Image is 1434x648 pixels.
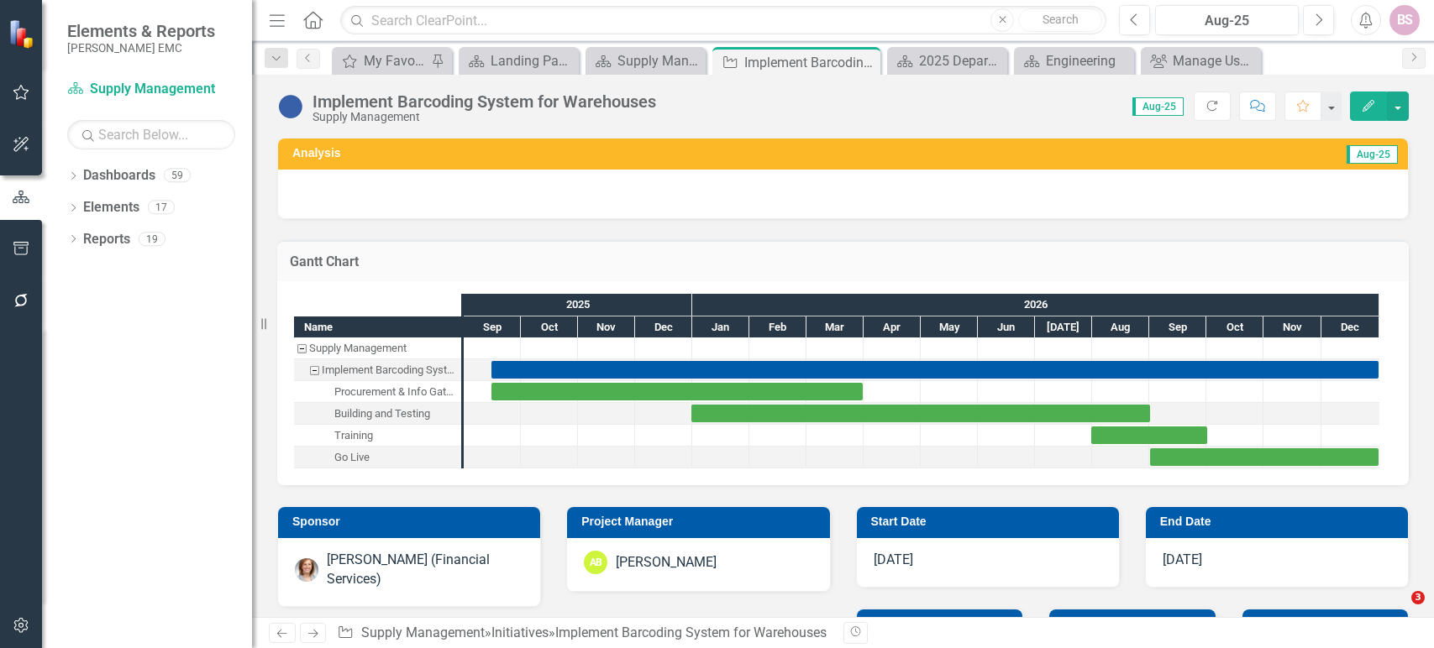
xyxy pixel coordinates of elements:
[334,425,373,447] div: Training
[334,381,456,403] div: Procurement & Info Gathering
[1160,515,1400,528] h3: End Date
[463,50,575,71] a: Landing Page
[1018,8,1102,32] button: Search
[919,50,1003,71] div: 2025 Departmental Plan
[334,403,430,425] div: Building and Testing
[1149,316,1206,338] div: Sep
[1150,448,1379,466] div: Task: Start date: 2026-09-01 End date: 2026-12-31
[1347,145,1398,164] span: Aug-25
[294,316,461,337] div: Name
[1046,50,1130,71] div: Engineering
[294,425,461,447] div: Training
[294,403,461,425] div: Building and Testing
[874,551,913,567] span: [DATE]
[294,425,461,447] div: Task: Start date: 2026-07-31 End date: 2026-10-01
[1092,316,1149,338] div: Aug
[83,166,155,186] a: Dashboards
[8,19,38,49] img: ClearPoint Strategy
[521,316,578,338] div: Oct
[313,92,656,111] div: Implement Barcoding System for Warehouses
[334,447,370,468] div: Go Live
[67,21,215,41] span: Elements & Reports
[336,50,427,71] a: My Favorites
[744,52,876,73] div: Implement Barcoding System for Warehouses
[1145,50,1257,71] a: Manage Users
[1206,316,1263,338] div: Oct
[340,6,1106,35] input: Search ClearPoint...
[277,93,304,120] img: No Information
[616,553,717,572] div: [PERSON_NAME]
[292,515,532,528] h3: Sponsor
[67,120,235,149] input: Search Below...
[692,316,749,338] div: Jan
[590,50,701,71] a: Supply Management
[1173,50,1257,71] div: Manage Users
[294,447,461,468] div: Task: Start date: 2026-09-01 End date: 2026-12-31
[491,50,575,71] div: Landing Page
[749,316,806,338] div: Feb
[290,254,1396,269] h3: Gantt Chart
[491,383,863,400] div: Task: Start date: 2025-09-15 End date: 2026-03-31
[364,50,427,71] div: My Favorites
[337,624,830,643] div: » »
[1389,5,1420,35] button: BS
[83,198,139,217] a: Elements
[67,80,235,99] a: Supply Management
[978,316,1035,338] div: Jun
[139,232,165,246] div: 19
[148,201,175,215] div: 17
[294,359,461,381] div: Task: Start date: 2025-09-15 End date: 2026-12-31
[491,624,549,640] a: Initiatives
[581,515,821,528] h3: Project Manager
[921,316,978,338] div: May
[309,337,407,359] div: Supply Management
[292,147,821,159] h3: Analysis
[635,316,692,338] div: Dec
[1132,97,1184,116] span: Aug-25
[806,316,864,338] div: Mar
[294,337,461,359] div: Task: Supply Management Start date: 2025-08-01 End date: 2025-08-02
[294,359,461,381] div: Implement Barcoding System for Warehouses
[294,403,461,425] div: Task: Start date: 2025-12-31 End date: 2026-09-01
[1035,316,1092,338] div: Jul
[555,624,827,640] div: Implement Barcoding System for Warehouses
[1018,50,1130,71] a: Engineering
[164,169,191,183] div: 59
[83,230,130,249] a: Reports
[313,111,656,123] div: Supply Management
[464,294,692,316] div: 2025
[871,515,1111,528] h3: Start Date
[1411,591,1425,604] span: 3
[1377,591,1417,631] iframe: Intercom live chat
[1263,316,1321,338] div: Nov
[294,447,461,468] div: Go Live
[464,316,521,338] div: Sep
[294,381,461,403] div: Task: Start date: 2025-09-15 End date: 2026-03-31
[294,337,461,359] div: Supply Management
[1163,551,1202,567] span: [DATE]
[891,50,1003,71] a: 2025 Departmental Plan
[617,50,701,71] div: Supply Management
[864,316,921,338] div: Apr
[491,361,1379,379] div: Task: Start date: 2025-09-15 End date: 2026-12-31
[361,624,485,640] a: Supply Management
[1321,316,1379,338] div: Dec
[1091,426,1207,444] div: Task: Start date: 2026-07-31 End date: 2026-10-01
[1155,5,1299,35] button: Aug-25
[294,381,461,403] div: Procurement & Info Gathering
[1043,13,1079,26] span: Search
[578,316,635,338] div: Nov
[295,558,318,582] img: Leslie McMillin
[322,359,456,381] div: Implement Barcoding System for Warehouses
[691,405,1150,422] div: Task: Start date: 2025-12-31 End date: 2026-09-01
[1161,11,1293,31] div: Aug-25
[692,294,1379,316] div: 2026
[584,551,607,574] div: AB
[67,41,215,55] small: [PERSON_NAME] EMC
[327,551,523,589] div: [PERSON_NAME] (Financial Services)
